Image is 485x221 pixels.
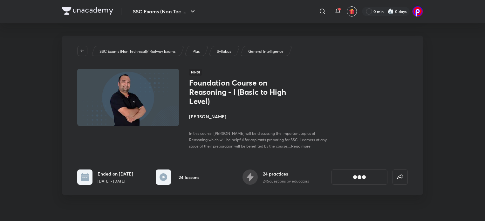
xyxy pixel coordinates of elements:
[412,6,423,17] img: PRETAM DAS
[99,49,175,54] p: SSC Exams (Non Technical)/ Railway Exams
[189,131,327,148] span: In this course, [PERSON_NAME] will be discussing the important topics of Reasoning which will be ...
[247,49,285,54] a: General Intelligence
[216,49,232,54] a: Syllabus
[248,49,283,54] p: General Intelligence
[98,170,133,177] h6: Ended on [DATE]
[263,178,309,184] p: 245 questions by educators
[189,78,293,106] h1: Foundation Course on Reasoning - I (Basic to High Level)
[98,178,133,184] p: [DATE] - [DATE]
[62,7,113,15] img: Company Logo
[189,69,202,76] span: Hindi
[393,169,408,185] button: false
[192,49,201,54] a: Plus
[263,170,309,177] h6: 24 practices
[76,68,180,127] img: Thumbnail
[217,49,231,54] p: Syllabus
[349,9,355,14] img: avatar
[62,7,113,16] a: Company Logo
[347,6,357,17] button: avatar
[291,143,311,148] span: Read more
[129,5,200,18] button: SSC Exams (Non Tec ...
[331,169,387,185] button: [object Object]
[193,49,200,54] p: Plus
[189,113,331,120] h4: [PERSON_NAME]
[387,8,394,15] img: streak
[99,49,177,54] a: SSC Exams (Non Technical)/ Railway Exams
[179,174,199,181] h6: 24 lessons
